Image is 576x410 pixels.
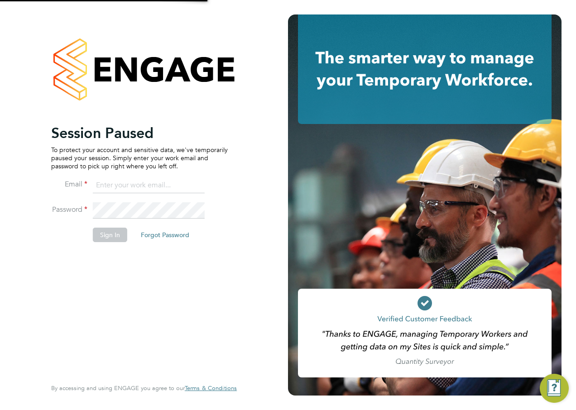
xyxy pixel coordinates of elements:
label: Password [51,205,87,215]
button: Forgot Password [134,228,197,242]
button: Engage Resource Center [540,374,569,403]
h2: Session Paused [51,124,228,142]
button: Sign In [93,228,127,242]
a: Terms & Conditions [185,385,237,392]
span: By accessing and using ENGAGE you agree to our [51,384,237,392]
input: Enter your work email... [93,177,205,194]
p: To protect your account and sensitive data, we've temporarily paused your session. Simply enter y... [51,146,228,171]
span: Terms & Conditions [185,384,237,392]
label: Email [51,180,87,189]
